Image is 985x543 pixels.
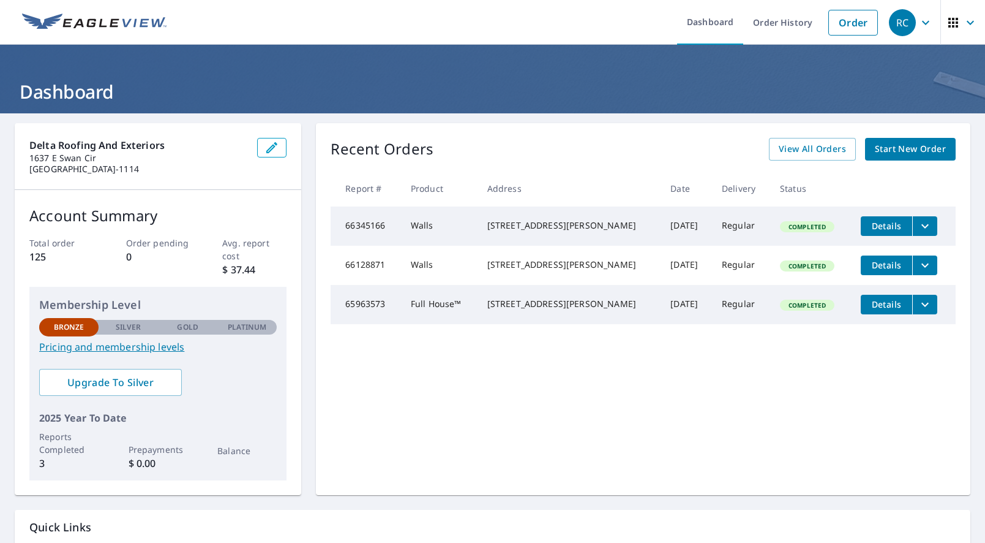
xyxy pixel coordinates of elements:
[39,297,277,313] p: Membership Level
[912,295,937,314] button: filesDropdownBtn-65963573
[712,170,770,207] th: Delivery
[401,246,478,285] td: Walls
[39,430,99,456] p: Reports Completed
[478,170,661,207] th: Address
[661,246,712,285] td: [DATE]
[29,249,94,264] p: 125
[29,205,287,227] p: Account Summary
[868,259,905,271] span: Details
[217,444,277,457] p: Balance
[116,322,141,333] p: Silver
[712,207,770,246] td: Regular
[29,153,247,164] p: 1637 E Swan Cir
[54,322,84,333] p: Bronze
[769,138,856,161] a: View All Orders
[39,369,182,396] a: Upgrade To Silver
[781,262,833,270] span: Completed
[129,443,188,456] p: Prepayments
[868,298,905,310] span: Details
[129,456,188,471] p: $ 0.00
[331,246,401,285] td: 66128871
[331,138,433,161] p: Recent Orders
[781,222,833,231] span: Completed
[712,246,770,285] td: Regular
[487,298,651,310] div: [STREET_ADDRESS][PERSON_NAME]
[828,10,878,36] a: Order
[779,142,846,157] span: View All Orders
[487,219,651,232] div: [STREET_ADDRESS][PERSON_NAME]
[401,207,478,246] td: Walls
[331,285,401,324] td: 65963573
[126,237,190,249] p: Order pending
[39,411,277,425] p: 2025 Year To Date
[661,207,712,246] td: [DATE]
[912,256,937,275] button: filesDropdownBtn-66128871
[661,285,712,324] td: [DATE]
[868,220,905,232] span: Details
[331,170,401,207] th: Report #
[331,207,401,246] td: 66345166
[861,256,912,275] button: detailsBtn-66128871
[661,170,712,207] th: Date
[29,520,956,535] p: Quick Links
[912,216,937,236] button: filesDropdownBtn-66345166
[29,138,247,153] p: Delta Roofing and Exteriors
[889,9,916,36] div: RC
[22,13,167,32] img: EV Logo
[222,237,287,262] p: Avg. report cost
[865,138,956,161] a: Start New Order
[49,376,172,389] span: Upgrade To Silver
[15,79,970,104] h1: Dashboard
[39,456,99,471] p: 3
[29,164,247,175] p: [GEOGRAPHIC_DATA]-1114
[861,295,912,314] button: detailsBtn-65963573
[126,249,190,264] p: 0
[712,285,770,324] td: Regular
[487,259,651,271] div: [STREET_ADDRESS][PERSON_NAME]
[401,285,478,324] td: Full House™
[875,142,946,157] span: Start New Order
[177,322,198,333] p: Gold
[39,340,277,354] a: Pricing and membership levels
[401,170,478,207] th: Product
[29,237,94,249] p: Total order
[861,216,912,236] button: detailsBtn-66345166
[222,262,287,277] p: $ 37.44
[770,170,851,207] th: Status
[781,301,833,309] span: Completed
[228,322,266,333] p: Platinum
